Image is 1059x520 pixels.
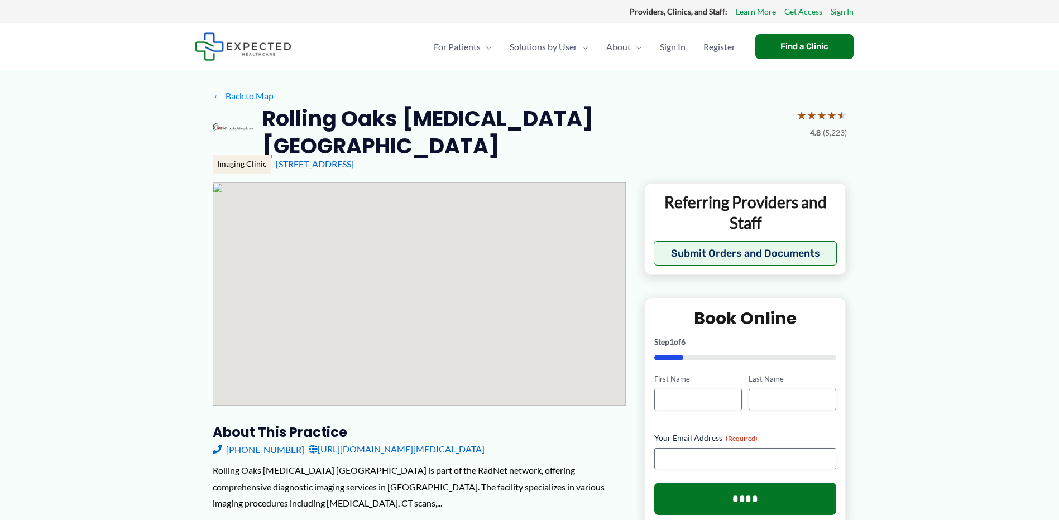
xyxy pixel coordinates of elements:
[654,432,837,444] label: Your Email Address
[749,374,836,384] label: Last Name
[213,441,304,458] a: [PHONE_NUMBER]
[501,27,597,66] a: Solutions by UserMenu Toggle
[654,374,742,384] label: First Name
[660,27,686,66] span: Sign In
[510,27,577,66] span: Solutions by User
[703,27,735,66] span: Register
[694,27,744,66] a: Register
[434,27,481,66] span: For Patients
[654,338,837,346] p: Step of
[654,192,837,233] p: Referring Providers and Staff
[837,105,847,126] span: ★
[755,34,854,59] a: Find a Clinic
[807,105,817,126] span: ★
[630,7,727,16] strong: Providers, Clinics, and Staff:
[681,337,686,346] span: 6
[425,27,501,66] a: For PatientsMenu Toggle
[213,90,223,101] span: ←
[669,337,674,346] span: 1
[577,27,588,66] span: Menu Toggle
[213,423,626,441] h3: About this practice
[606,27,631,66] span: About
[784,4,822,19] a: Get Access
[726,434,758,442] span: (Required)
[213,88,274,104] a: ←Back to Map
[631,27,642,66] span: Menu Toggle
[481,27,492,66] span: Menu Toggle
[276,158,847,170] div: [STREET_ADDRESS]
[827,105,837,126] span: ★
[309,441,485,458] a: [URL][DOMAIN_NAME][MEDICAL_DATA]
[262,105,788,160] h2: Rolling Oaks [MEDICAL_DATA] [GEOGRAPHIC_DATA]
[797,105,807,126] span: ★
[736,4,776,19] a: Learn More
[831,4,854,19] a: Sign In
[654,241,837,266] button: Submit Orders and Documents
[823,126,847,140] span: (5,223)
[195,32,291,61] img: Expected Healthcare Logo - side, dark font, small
[654,307,837,329] h2: Book Online
[213,155,271,174] div: Imaging Clinic
[651,27,694,66] a: Sign In
[597,27,651,66] a: AboutMenu Toggle
[810,126,821,140] span: 4.8
[213,462,626,512] div: Rolling Oaks [MEDICAL_DATA] [GEOGRAPHIC_DATA] is part of the RadNet network, offering comprehensi...
[817,105,827,126] span: ★
[425,27,744,66] nav: Primary Site Navigation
